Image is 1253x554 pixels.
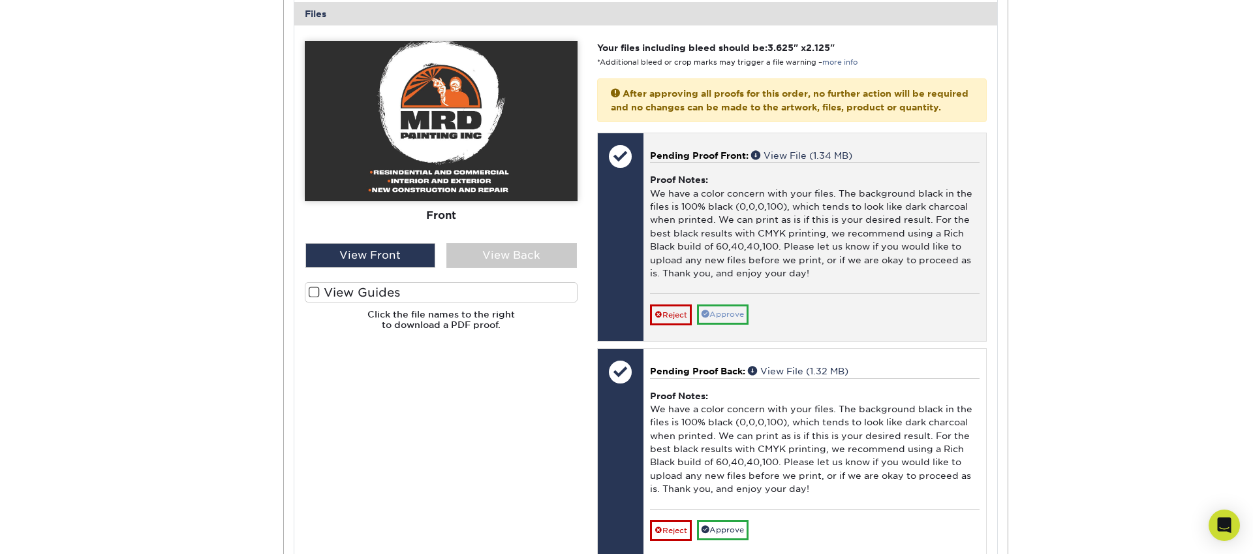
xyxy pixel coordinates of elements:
label: View Guides [305,282,578,302]
span: 2.125 [806,42,830,53]
a: Reject [650,304,692,325]
div: We have a color concern with your files. The background black in the files is 100% black (0,0,0,1... [650,162,980,293]
a: View File (1.32 MB) [748,366,848,376]
div: Open Intercom Messenger [1209,510,1240,541]
small: *Additional bleed or crop marks may trigger a file warning – [597,58,858,67]
a: Reject [650,520,692,541]
div: Files [294,2,998,25]
span: 3.625 [767,42,794,53]
span: Pending Proof Front: [650,150,749,161]
strong: After approving all proofs for this order, no further action will be required and no changes can ... [611,88,968,112]
div: View Back [446,243,577,268]
div: Front [305,201,578,230]
span: Pending Proof Back: [650,366,745,376]
a: Approve [697,304,749,325]
div: We have a color concern with your files. The background black in the files is 100% black (0,0,0,1... [650,378,980,510]
a: more info [822,58,858,67]
strong: Proof Notes: [650,391,708,401]
h6: Click the file names to the right to download a PDF proof. [305,309,578,341]
div: View Front [305,243,436,268]
a: View File (1.34 MB) [751,150,852,161]
strong: Proof Notes: [650,174,708,185]
strong: Your files including bleed should be: " x " [597,42,835,53]
a: Approve [697,520,749,540]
